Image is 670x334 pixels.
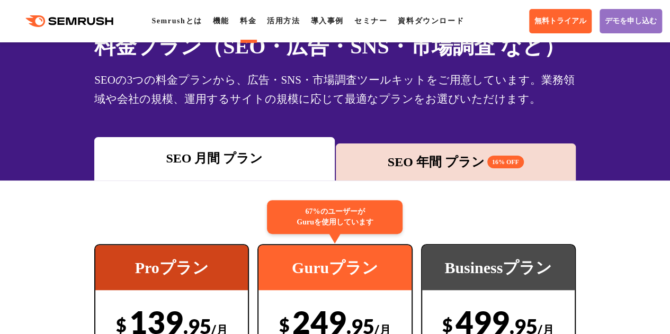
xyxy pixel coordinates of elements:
[213,17,229,25] a: 機能
[310,17,343,25] a: 導入事例
[422,245,575,290] div: Businessプラン
[605,16,657,26] span: デモを申し込む
[100,149,329,168] div: SEO 月間 プラン
[267,17,300,25] a: 活用方法
[534,16,586,26] span: 無料トライアル
[267,200,403,234] div: 67%のユーザーが Guruを使用しています
[341,152,570,171] div: SEO 年間 プラン
[151,17,202,25] a: Semrushとは
[600,9,662,33] a: デモを申し込む
[94,70,576,109] div: SEOの3つの料金プランから、広告・SNS・市場調査ツールキットをご用意しています。業務領域や会社の規模、運用するサイトの規模に応じて最適なプランをお選びいただけます。
[95,245,248,290] div: Proプラン
[529,9,592,33] a: 無料トライアル
[354,17,387,25] a: セミナー
[240,17,256,25] a: 料金
[398,17,464,25] a: 資料ダウンロード
[94,31,576,62] h1: 料金プラン（SEO・広告・SNS・市場調査 など）
[258,245,411,290] div: Guruプラン
[487,156,524,168] span: 16% OFF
